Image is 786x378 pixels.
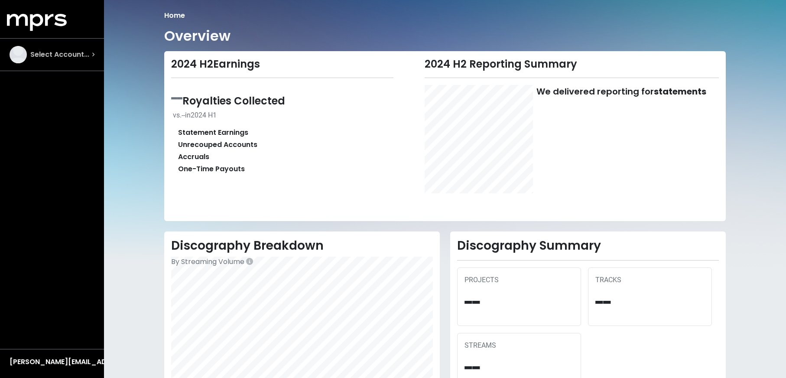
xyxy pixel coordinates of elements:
[464,340,574,351] div: STREAMS
[171,257,244,267] span: By Streaming Volume
[171,85,182,110] span: --
[178,164,245,174] div: One-Time Payouts
[464,285,574,319] div: --
[171,58,393,71] div: 2024 H2 Earnings
[7,356,97,368] button: [PERSON_NAME][EMAIL_ADDRESS][DOMAIN_NAME]
[178,140,257,150] div: Unrecouped Accounts
[536,85,706,98] div: We delivered reporting for
[7,17,67,27] a: mprs logo
[10,357,94,367] div: [PERSON_NAME][EMAIL_ADDRESS][DOMAIN_NAME]
[30,49,89,60] span: Select Account...
[164,10,726,21] nav: breadcrumb
[173,110,393,121] div: vs. -- in 2024 H1
[182,94,285,108] span: Royalties Collected
[164,28,231,44] h1: Overview
[654,85,706,98] b: statements
[171,238,433,253] h2: Discography Breakdown
[457,238,719,253] h2: Discography Summary
[10,46,27,63] img: The selected account / producer
[178,152,209,162] div: Accruals
[595,285,705,319] div: --
[464,275,574,285] div: PROJECTS
[178,127,248,138] div: Statement Earnings
[425,58,719,71] div: 2024 H2 Reporting Summary
[164,10,185,21] li: Home
[595,275,705,285] div: TRACKS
